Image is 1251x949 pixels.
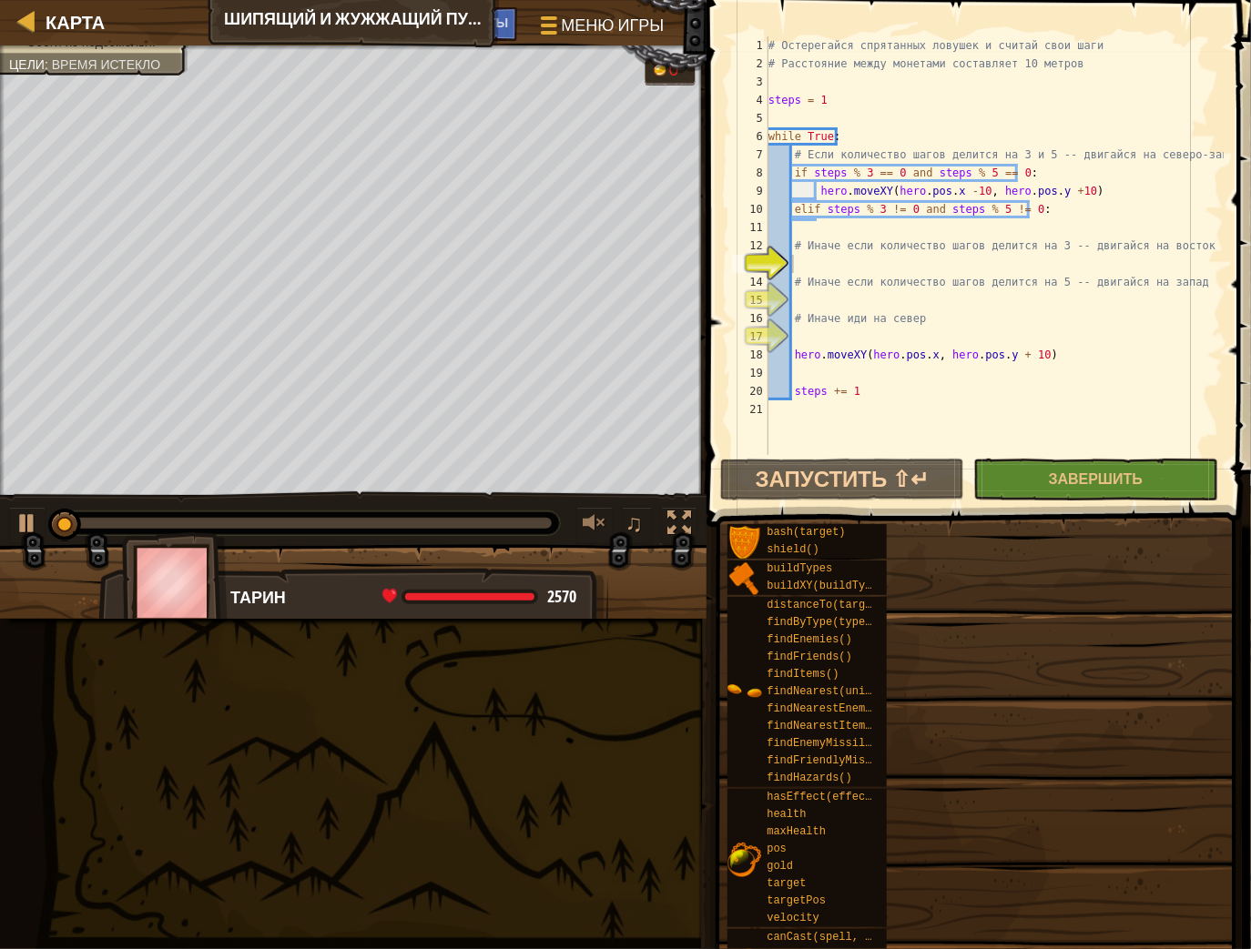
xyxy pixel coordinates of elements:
[767,599,885,611] span: distanceTo(target)
[576,507,613,544] button: Регулировать громкость
[767,685,885,698] span: findNearest(units)
[669,61,687,78] div: 0
[1049,469,1143,489] span: Завершить
[230,586,590,610] div: Тарин
[767,702,885,715] span: findNearestEnemy()
[767,543,819,556] span: shield()
[732,200,768,218] div: 10
[720,459,964,500] button: Запустить ⇧↵
[732,36,768,55] div: 1
[767,651,852,663] span: findFriends()
[622,507,653,544] button: ♫
[732,346,768,364] div: 18
[732,237,768,255] div: 12
[767,931,910,944] span: canCast(spell, target)
[732,364,768,382] div: 19
[661,507,697,544] button: Переключить полноэкранный режим
[36,10,105,35] a: Карта
[727,843,762,877] img: portrait.png
[732,55,768,73] div: 2
[767,791,878,803] span: hasEffect(effect)
[732,400,768,419] div: 21
[382,589,576,605] div: health: 2570 / 2570
[767,633,852,646] span: findEnemies()
[732,218,768,237] div: 11
[732,164,768,182] div: 8
[767,808,806,821] span: health
[45,57,52,72] span: :
[767,825,826,838] span: maxHealth
[732,182,768,200] div: 9
[767,616,918,629] span: findByType(type, units)
[732,309,768,328] div: 16
[727,677,762,712] img: portrait.png
[732,328,768,346] div: 17
[46,10,105,35] span: Карта
[767,894,826,907] span: targetPos
[732,146,768,164] div: 7
[767,843,787,855] span: pos
[732,91,768,109] div: 4
[526,7,675,50] button: Меню игры
[9,507,46,544] button: Ctrl + P: Play
[732,73,768,91] div: 3
[767,754,910,767] span: findFriendlyMissiles()
[645,56,697,86] div: Team 'humans' has 0 gold.
[767,720,878,732] span: findNearestItem()
[973,459,1217,500] button: Завершить
[732,127,768,146] div: 6
[732,273,768,291] div: 14
[767,772,852,784] span: findHazards()
[767,877,806,890] span: target
[625,510,644,537] span: ♫
[9,57,45,72] span: Цели
[122,532,228,633] img: thang_avatar_frame.png
[732,291,768,309] div: 15
[727,526,762,560] img: portrait.png
[732,382,768,400] div: 20
[732,109,768,127] div: 5
[767,860,793,873] span: gold
[727,562,762,597] img: portrait.png
[767,580,924,592] span: buildXY(buildType, x, y)
[767,526,845,539] span: bash(target)
[52,57,161,72] span: Время истекло
[561,14,664,37] span: Меню игры
[547,585,576,608] span: 2570
[452,14,508,31] span: Советы
[767,912,819,924] span: velocity
[732,255,768,273] div: 13
[767,668,839,681] span: findItems()
[767,737,891,750] span: findEnemyMissiles()
[767,562,832,575] span: buildTypes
